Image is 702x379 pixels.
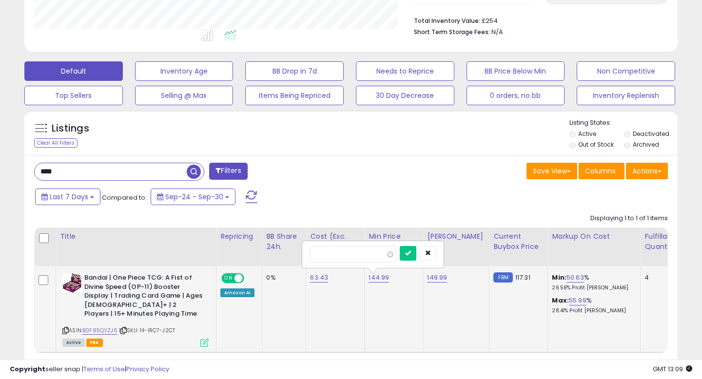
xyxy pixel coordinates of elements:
span: | SKU: 14-IRC7-J2CT [119,326,175,334]
span: All listings currently available for purchase on Amazon [62,339,85,347]
button: Save View [526,163,577,179]
div: seller snap | | [10,365,169,374]
span: FBA [86,339,103,347]
p: 28.41% Profit [PERSON_NAME] [552,307,633,314]
b: Short Term Storage Fees: [414,28,490,36]
button: 30 Day Decrease [356,86,454,105]
button: BB Price Below Min [467,61,565,81]
span: OFF [243,274,258,283]
div: BB Share 24h. [266,231,302,252]
a: 63.43 [310,273,328,283]
button: BB Drop in 7d [245,61,344,81]
span: Columns [585,166,616,176]
div: Current Buybox Price [493,231,544,252]
button: Actions [626,163,668,179]
b: Total Inventory Value: [414,17,480,25]
img: 51eZVP1P-GL._SL40_.jpg [62,273,82,293]
th: The percentage added to the cost of goods (COGS) that forms the calculator for Min & Max prices. [548,227,641,266]
button: Last 7 Days [35,189,100,205]
div: % [552,273,633,291]
p: 26.58% Profit [PERSON_NAME] [552,284,633,291]
button: Inventory Replenish [577,86,675,105]
label: Archived [633,140,659,149]
b: Min: [552,273,566,282]
a: Terms of Use [83,364,125,374]
p: Listing States: [569,118,678,128]
h5: Listings [52,122,89,135]
span: 117.31 [515,273,530,282]
div: Cost (Exc. VAT) [310,231,360,252]
div: [PERSON_NAME] [427,231,485,242]
button: Default [24,61,123,81]
small: FBM [493,272,512,283]
button: Top Sellers [24,86,123,105]
button: Filters [209,163,247,180]
b: Bandai | One Piece TCG: A Fist of Divine Speed (OP-11) Booster Display | Trading Card Game | Ages... [84,273,203,321]
div: Markup on Cost [552,231,636,242]
label: Active [578,130,596,138]
span: Compared to: [102,193,147,202]
li: £254 [414,14,661,26]
a: 144.99 [369,273,389,283]
span: Last 7 Days [50,192,88,202]
div: % [552,296,633,314]
button: Non Competitive [577,61,675,81]
a: 50.63 [566,273,584,283]
a: 55.99 [569,296,586,305]
a: 149.99 [427,273,447,283]
button: Selling @ Max [135,86,234,105]
a: Privacy Policy [126,364,169,374]
div: Min Price [369,231,419,242]
button: 0 orders, no bb [467,86,565,105]
div: 0% [266,273,298,282]
button: Columns [579,163,624,179]
button: Items Being Repriced [245,86,344,105]
span: N/A [491,27,503,37]
div: Amazon AI [220,288,254,297]
b: Max: [552,296,569,305]
button: Needs to Reprice [356,61,454,81]
button: Inventory Age [135,61,234,81]
div: Fulfillable Quantity [644,231,678,252]
a: B0F85QYZJ6 [82,326,117,335]
label: Out of Stock [578,140,614,149]
label: Deactivated [633,130,669,138]
div: ASIN: [62,273,209,345]
span: Sep-24 - Sep-30 [165,192,223,202]
span: ON [222,274,234,283]
div: Title [60,231,212,242]
strong: Copyright [10,364,45,374]
div: 4 [644,273,675,282]
span: 2025-10-8 13:09 GMT [653,364,692,374]
div: Displaying 1 to 1 of 1 items [590,214,668,223]
div: Clear All Filters [34,138,78,148]
button: Sep-24 - Sep-30 [151,189,235,205]
div: Repricing [220,231,258,242]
